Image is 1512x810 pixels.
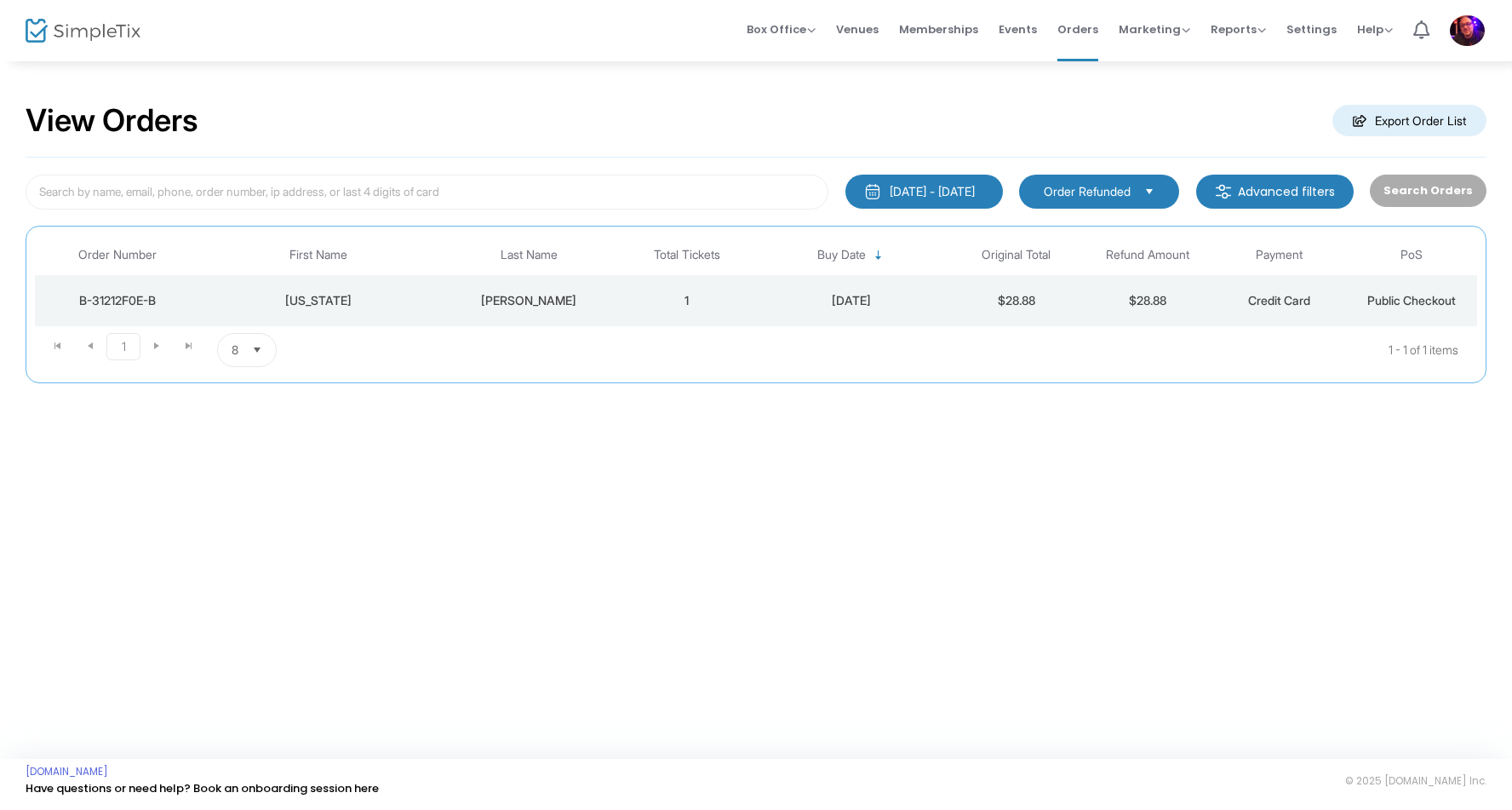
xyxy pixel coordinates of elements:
[1211,21,1266,37] span: Reports
[245,334,269,366] button: Select
[747,21,816,37] span: Box Office
[106,333,140,360] span: Page 1
[1082,235,1214,275] th: Refund Amount
[1286,8,1337,51] span: Settings
[899,8,978,51] span: Memberships
[1345,774,1486,788] span: © 2025 [DOMAIN_NAME] Inc.
[1137,182,1161,201] button: Select
[289,248,347,262] span: First Name
[1332,105,1486,136] m-button: Export Order List
[757,292,946,309] div: 2025-09-14
[1357,21,1393,37] span: Help
[1256,248,1303,262] span: Payment
[39,292,195,309] div: B-31212F0E-B
[864,183,881,200] img: monthly
[441,292,617,309] div: Holm
[1119,21,1190,37] span: Marketing
[999,8,1037,51] span: Events
[621,235,753,275] th: Total Tickets
[26,780,379,796] a: Have questions or need help? Book an onboarding session here
[26,102,198,140] h2: View Orders
[1196,175,1354,209] m-button: Advanced filters
[845,175,1003,209] button: [DATE] - [DATE]
[950,275,1082,326] td: $28.88
[1044,183,1131,200] span: Order Refunded
[621,275,753,326] td: 1
[78,248,157,262] span: Order Number
[26,175,828,210] input: Search by name, email, phone, order number, ip address, or last 4 digits of card
[836,8,879,51] span: Venues
[501,248,558,262] span: Last Name
[1248,293,1310,307] span: Credit Card
[446,333,1458,367] kendo-pager-info: 1 - 1 of 1 items
[950,235,1082,275] th: Original Total
[1367,293,1456,307] span: Public Checkout
[1215,183,1232,200] img: filter
[232,342,238,359] span: 8
[817,248,866,262] span: Buy Date
[1400,248,1423,262] span: PoS
[203,292,432,309] div: Virginia
[890,183,975,200] div: [DATE] - [DATE]
[1057,8,1098,51] span: Orders
[35,235,1477,326] div: Data table
[26,765,108,778] a: [DOMAIN_NAME]
[872,249,885,262] span: Sortable
[1082,275,1214,326] td: $28.88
